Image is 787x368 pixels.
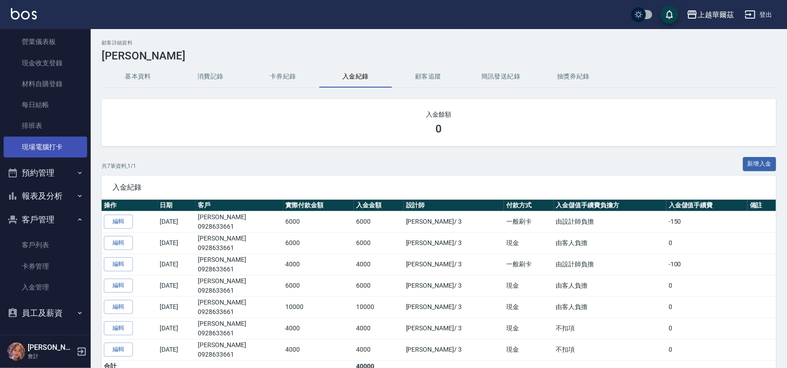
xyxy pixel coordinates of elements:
[666,275,748,296] td: 0
[157,318,196,339] td: [DATE]
[4,53,87,74] a: 現金收支登錄
[354,318,403,339] td: 4000
[157,232,196,254] td: [DATE]
[554,232,666,254] td: 由客人負擔
[660,5,679,24] button: save
[4,161,87,185] button: 預約管理
[102,40,776,46] h2: 顧客詳細資料
[4,31,87,52] a: 營業儀表板
[698,9,734,20] div: 上越華爾茲
[157,200,196,211] th: 日期
[748,200,776,211] th: 備註
[7,343,25,361] img: Person
[157,275,196,296] td: [DATE]
[104,300,133,314] a: 編輯
[102,200,157,211] th: 操作
[247,66,319,88] button: 卡券紀錄
[554,318,666,339] td: 不扣項
[666,232,748,254] td: 0
[196,296,283,318] td: [PERSON_NAME]
[666,211,748,232] td: -150
[666,200,748,211] th: 入金儲值手續費
[196,200,283,211] th: 客戶
[284,296,354,318] td: 10000
[104,321,133,335] a: 編輯
[198,329,281,338] p: 0928633661
[104,279,133,293] a: 編輯
[504,296,553,318] td: 現金
[404,232,504,254] td: [PERSON_NAME] / 3
[354,296,403,318] td: 10000
[4,277,87,298] a: 入金管理
[554,339,666,360] td: 不扣項
[504,254,553,275] td: 一般刷卡
[104,257,133,271] a: 編輯
[198,243,281,253] p: 0928633661
[554,296,666,318] td: 由客人負擔
[157,211,196,232] td: [DATE]
[28,352,74,360] p: 會計
[284,232,354,254] td: 6000
[464,66,537,88] button: 簡訊發送紀錄
[554,254,666,275] td: 由設計師負擔
[354,275,403,296] td: 6000
[196,232,283,254] td: [PERSON_NAME]
[112,110,765,119] h2: 入金餘額
[504,200,553,211] th: 付款方式
[284,211,354,232] td: 6000
[102,162,136,170] p: 共 7 筆資料, 1 / 1
[741,6,776,23] button: 登出
[4,235,87,255] a: 客戶列表
[404,275,504,296] td: [PERSON_NAME] / 3
[404,254,504,275] td: [PERSON_NAME] / 3
[666,318,748,339] td: 0
[157,339,196,360] td: [DATE]
[354,339,403,360] td: 4000
[554,275,666,296] td: 由客人負擔
[284,200,354,211] th: 實際付款金額
[198,350,281,359] p: 0928633661
[404,211,504,232] td: [PERSON_NAME] / 3
[198,307,281,317] p: 0928633661
[28,343,74,352] h5: [PERSON_NAME]
[4,256,87,277] a: 卡券管理
[157,254,196,275] td: [DATE]
[683,5,738,24] button: 上越華爾茲
[4,184,87,208] button: 報表及分析
[554,200,666,211] th: 入金儲值手續費負擔方
[104,343,133,357] a: 編輯
[104,236,133,250] a: 編輯
[198,222,281,231] p: 0928633661
[392,66,464,88] button: 顧客追蹤
[157,296,196,318] td: [DATE]
[404,318,504,339] td: [PERSON_NAME] / 3
[354,254,403,275] td: 4000
[4,94,87,115] a: 每日結帳
[198,265,281,274] p: 0928633661
[198,286,281,295] p: 0928633661
[504,318,553,339] td: 現金
[102,66,174,88] button: 基本資料
[404,200,504,211] th: 設計師
[404,339,504,360] td: [PERSON_NAME] / 3
[554,211,666,232] td: 由設計師負擔
[4,137,87,157] a: 現場電腦打卡
[537,66,610,88] button: 抽獎券紀錄
[4,208,87,231] button: 客戶管理
[666,296,748,318] td: 0
[104,215,133,229] a: 編輯
[196,339,283,360] td: [PERSON_NAME]
[284,318,354,339] td: 4000
[504,232,553,254] td: 現金
[11,8,37,20] img: Logo
[284,275,354,296] td: 6000
[174,66,247,88] button: 消費記錄
[284,254,354,275] td: 4000
[404,296,504,318] td: [PERSON_NAME] / 3
[504,275,553,296] td: 現金
[354,211,403,232] td: 6000
[319,66,392,88] button: 入金紀錄
[4,74,87,94] a: 材料自購登錄
[196,211,283,232] td: [PERSON_NAME]
[4,115,87,136] a: 排班表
